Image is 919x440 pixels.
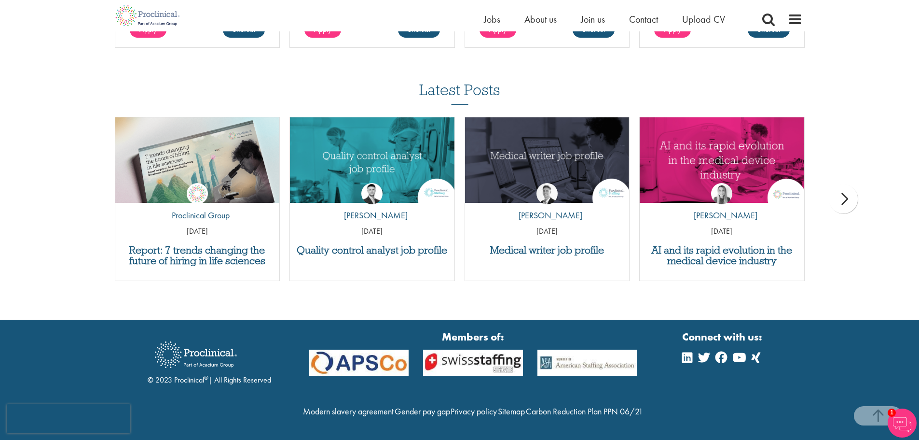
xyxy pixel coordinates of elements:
[337,183,408,227] a: Joshua Godden [PERSON_NAME]
[888,409,917,438] img: Chatbot
[290,117,454,203] a: Link to a post
[498,406,525,417] a: Sitemap
[470,245,625,255] a: Medical writer job profile
[395,406,450,417] a: Gender pay gap
[204,374,208,382] sup: ®
[148,334,271,386] div: © 2023 Proclinical | All Rights Reserved
[530,350,645,376] img: APSCo
[302,350,416,376] img: APSCo
[682,13,725,26] a: Upload CV
[148,335,244,375] img: Proclinical Recruitment
[187,183,208,204] img: Proclinical Group
[465,117,630,203] img: Medical writer job profile
[888,409,896,417] span: 1
[645,245,799,266] a: AI and its rapid evolution in the medical device industry
[451,406,497,417] a: Privacy policy
[526,406,643,417] a: Carbon Reduction Plan PPN 06/21
[115,117,280,203] a: Link to a post
[290,117,454,203] img: quality control analyst job profile
[581,13,605,26] a: Join us
[511,209,582,222] p: [PERSON_NAME]
[686,209,757,222] p: [PERSON_NAME]
[640,226,804,237] p: [DATE]
[361,183,383,204] img: Joshua Godden
[416,350,530,376] img: APSCo
[165,183,230,227] a: Proclinical Group Proclinical Group
[524,13,557,26] a: About us
[686,183,757,227] a: Hannah Burke [PERSON_NAME]
[115,117,280,210] img: Proclinical: Life sciences hiring trends report 2025
[7,404,130,433] iframe: reCAPTCHA
[711,183,732,204] img: Hannah Burke
[290,226,454,237] p: [DATE]
[640,117,804,203] a: Link to a post
[120,245,275,266] a: Report: 7 trends changing the future of hiring in life sciences
[829,185,858,213] div: next
[465,117,630,203] a: Link to a post
[640,117,804,203] img: AI and Its Impact on the Medical Device Industry | Proclinical
[165,209,230,222] p: Proclinical Group
[536,183,558,204] img: George Watson
[337,209,408,222] p: [PERSON_NAME]
[419,82,500,105] h3: Latest Posts
[309,329,637,344] strong: Members of:
[303,406,394,417] a: Modern slavery agreement
[115,226,280,237] p: [DATE]
[295,245,450,255] a: Quality control analyst job profile
[465,226,630,237] p: [DATE]
[629,13,658,26] a: Contact
[511,183,582,227] a: George Watson [PERSON_NAME]
[484,13,500,26] a: Jobs
[682,329,764,344] strong: Connect with us:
